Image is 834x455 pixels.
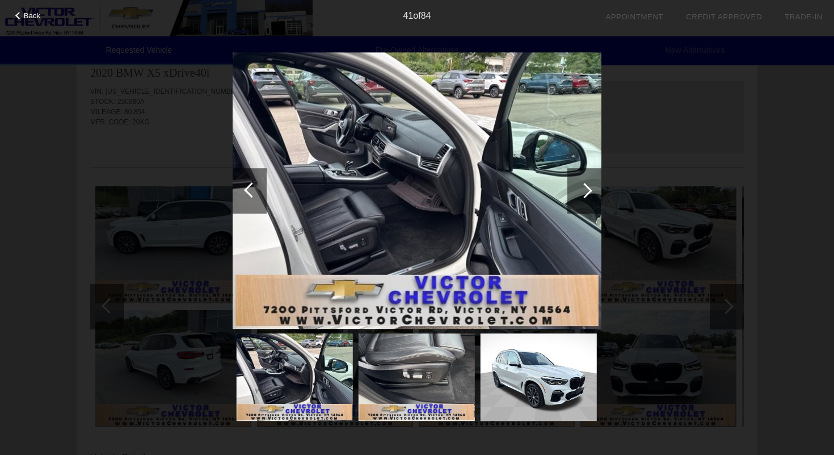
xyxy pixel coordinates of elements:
[233,52,601,329] img: 41.jpg
[785,12,823,21] a: Trade-In
[421,11,431,20] span: 84
[359,333,475,421] img: 42.jpg
[481,333,597,421] img: 43.jpg
[237,333,353,421] img: 41.jpg
[686,12,762,21] a: Credit Approved
[605,12,663,21] a: Appointment
[24,11,41,20] span: Back
[403,11,414,20] span: 41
